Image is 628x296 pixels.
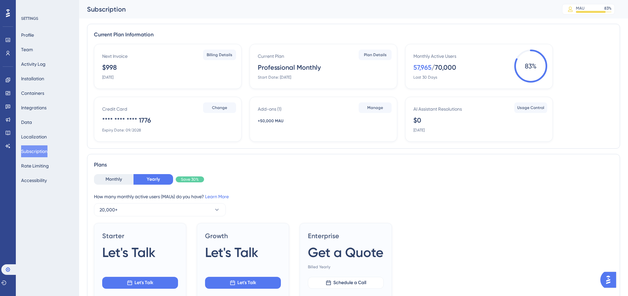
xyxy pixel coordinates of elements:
button: 20,000+ [94,203,226,216]
div: Current Plan [258,52,284,60]
button: Accessibility [21,174,47,186]
div: Subscription [87,5,546,14]
span: Plan Details [364,52,387,57]
div: Start Date: [DATE] [258,75,291,80]
iframe: UserGuiding AI Assistant Launcher [600,270,620,290]
div: Next Invoice [102,52,128,60]
button: Schedule a Call [308,277,384,289]
div: +50,000 MAU [258,118,292,124]
button: Plan Details [359,50,392,60]
div: 83 % [604,6,612,11]
div: Expiry Date: 09/2028 [102,128,141,133]
button: Integrations [21,102,46,114]
button: Installation [21,73,44,85]
div: Current Plan Information [94,31,613,39]
span: Manage [367,105,383,110]
button: Usage Control [514,102,547,113]
div: Last 30 Days [413,75,437,80]
span: Schedule a Call [333,279,366,287]
span: 20,000+ [100,206,118,214]
div: AI Assistant Resolutions [413,105,462,113]
button: Activity Log [21,58,45,70]
span: Growth [205,231,281,240]
span: Save 30% [181,177,199,182]
span: Let's Talk [135,279,153,287]
span: Enterprise [308,231,384,240]
button: Let's Talk [205,277,281,289]
button: Localization [21,131,47,143]
span: Usage Control [517,105,544,110]
div: 57,965 [413,63,432,72]
button: Data [21,116,32,128]
span: Let's Talk [205,243,258,262]
span: Billing Details [207,52,232,57]
button: Profile [21,29,34,41]
span: Billed Yearly [308,264,384,270]
span: Change [212,105,227,110]
span: Get a Quote [308,243,383,262]
div: Monthly Active Users [413,52,456,60]
span: 83 % [514,50,547,83]
button: Subscription [21,145,47,157]
span: Let's Talk [237,279,256,287]
div: SETTINGS [21,16,75,21]
div: / 70,000 [432,63,456,72]
button: Manage [359,102,392,113]
a: Learn More [205,194,229,199]
div: $998 [102,63,117,72]
button: Change [203,102,236,113]
span: Starter [102,231,178,240]
div: $0 [413,116,421,125]
div: [DATE] [102,75,113,80]
div: Add-ons ( 1 ) [258,105,282,113]
button: Containers [21,87,44,99]
button: Rate Limiting [21,160,49,172]
div: Professional Monthly [258,63,321,72]
div: Credit Card [102,105,127,113]
div: How many monthly active users (MAUs) do you have? [94,193,613,201]
div: Plans [94,161,613,169]
div: [DATE] [413,128,425,133]
button: Team [21,44,33,55]
button: Monthly [94,174,134,185]
button: Billing Details [203,50,236,60]
button: Let's Talk [102,277,178,289]
button: Yearly [134,174,173,185]
div: MAU [576,6,584,11]
span: Let's Talk [102,243,156,262]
